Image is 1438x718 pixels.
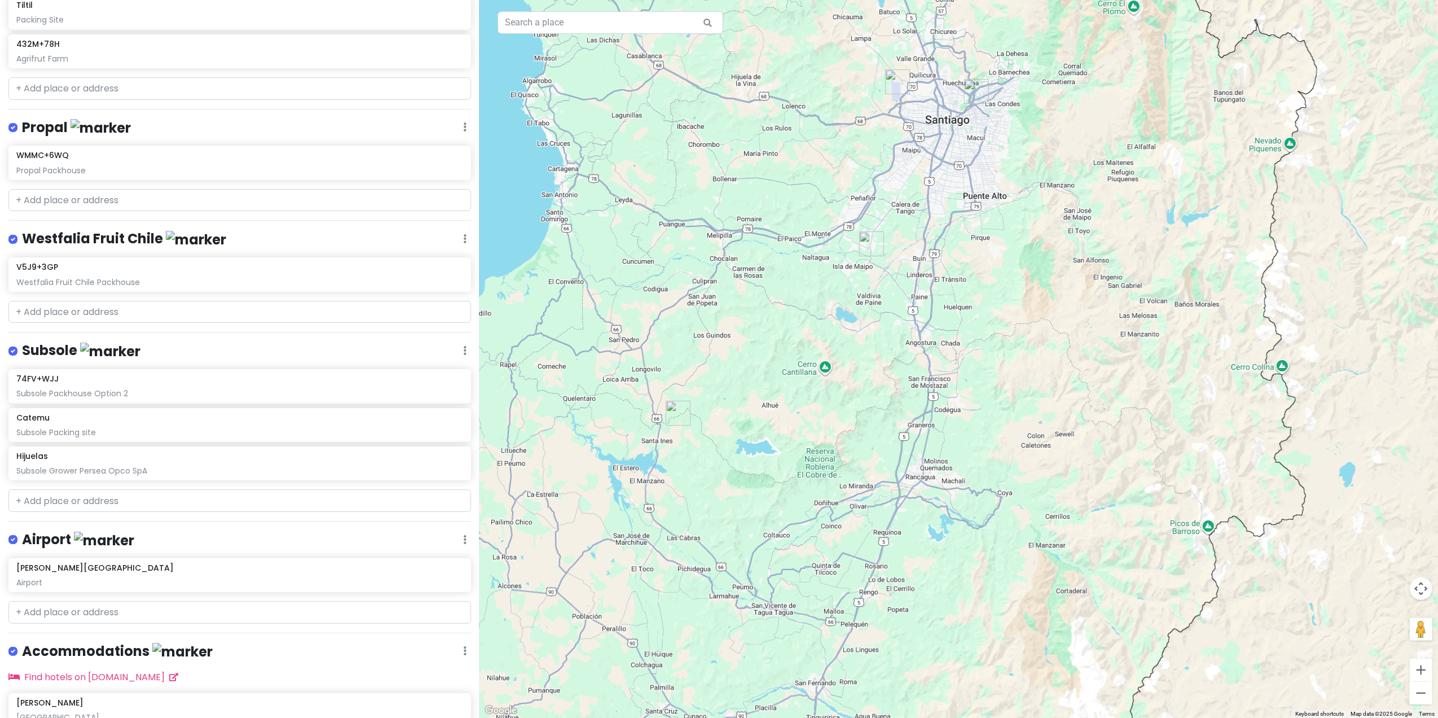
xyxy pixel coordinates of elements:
h6: [PERSON_NAME][GEOGRAPHIC_DATA] [16,563,174,573]
h4: Subsole [22,342,140,360]
h6: 432M+78H [16,39,60,49]
button: Drag Pegman onto the map to open Street View [1410,618,1432,641]
button: Keyboard shortcuts [1295,710,1344,718]
input: + Add place or address [8,489,471,512]
a: Open this area in Google Maps (opens a new window) [482,703,520,718]
h6: [PERSON_NAME] [16,698,83,708]
h4: Airport [22,531,134,549]
button: Zoom out [1410,682,1432,704]
a: Find hotels on [DOMAIN_NAME] [8,671,178,684]
div: Santiago Airport [881,65,914,99]
div: 74FV+WJJ [855,227,889,261]
input: Search a place [498,11,723,34]
button: Map camera controls [1410,577,1432,600]
img: marker [71,119,131,137]
div: Airport [16,577,463,588]
input: + Add place or address [8,77,471,100]
div: Packing Site [16,15,463,25]
h4: Propal [22,119,131,137]
img: marker [152,643,213,660]
div: Westfalia Fruit Chile Packhouse [16,277,463,287]
div: WMMC+6WQ [661,396,695,430]
img: Google [482,703,520,718]
h6: WMMC+6WQ [16,150,69,160]
h6: V5J9+3GP [16,262,58,272]
input: + Add place or address [8,189,471,212]
h6: 74FV+WJJ [16,374,59,384]
h4: Accommodations [22,642,213,661]
span: Map data ©2025 Google [1351,711,1412,717]
div: Roger de Flor [960,75,993,108]
img: marker [166,231,226,248]
div: Propal Packhouse [16,165,463,176]
h6: Catemu [16,413,50,423]
div: Subsole Grower Persea Opco SpA [16,466,463,476]
img: marker [74,532,134,549]
input: + Add place or address [8,301,471,323]
button: Zoom in [1410,659,1432,681]
div: Subsole Packing site [16,427,463,437]
input: + Add place or address [8,601,471,624]
a: Terms (opens in new tab) [1419,711,1435,717]
h6: Hijuelas [16,451,48,461]
div: Subsole Packhouse Option 2 [16,388,463,399]
img: marker [80,343,140,360]
div: Agrifrut Farm [16,54,463,64]
h4: Westfalia Fruit Chile [22,230,226,248]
